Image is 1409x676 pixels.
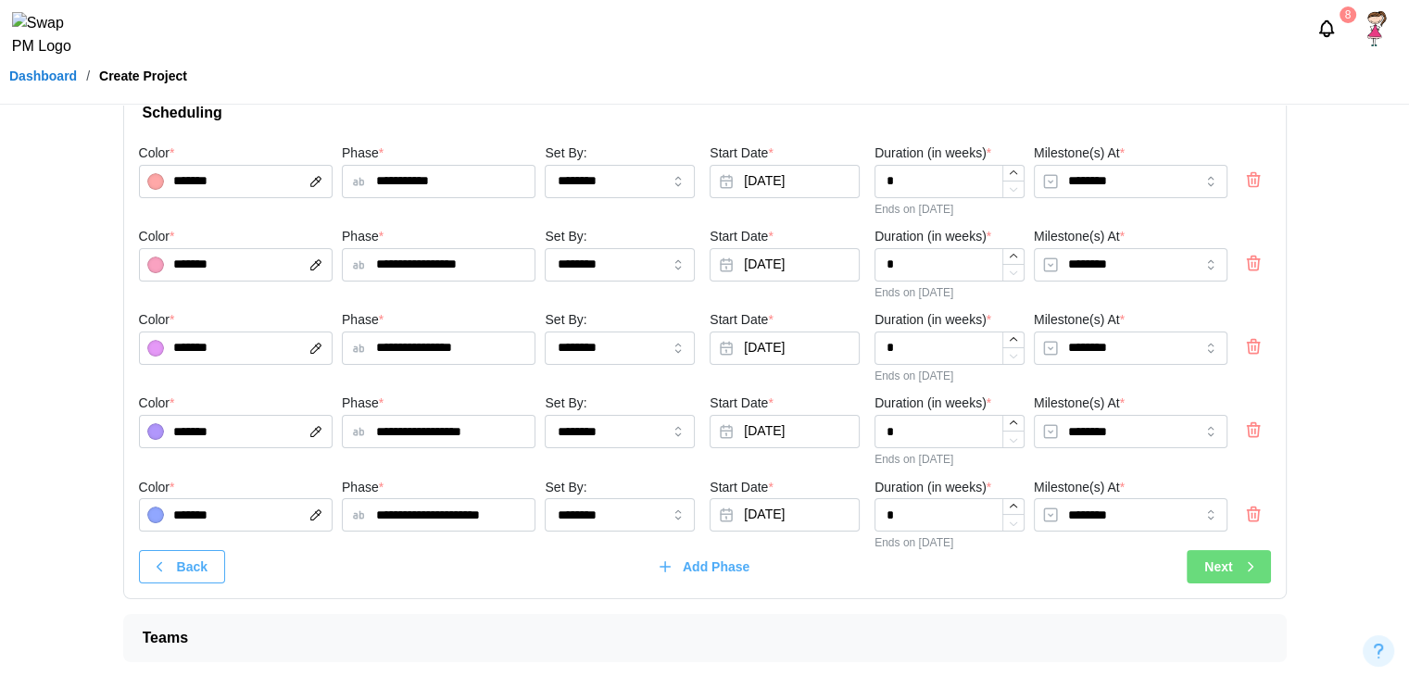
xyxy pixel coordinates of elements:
label: Duration (in weeks) [874,144,991,164]
label: Duration (in weeks) [874,227,991,247]
label: Set By: [545,478,586,498]
a: Dashboard [9,69,77,82]
label: Milestone(s) At [1034,478,1125,498]
label: Set By: [545,144,586,164]
button: Notifications [1311,13,1342,44]
button: Oct 8, 2025 [710,332,860,365]
div: Scheduling [124,137,1286,598]
label: Color [139,310,175,331]
span: Teams [143,615,1252,661]
span: Next [1204,551,1232,582]
div: / [86,69,90,82]
button: Oct 8, 2025 [710,415,860,448]
label: Duration (in weeks) [874,478,991,498]
button: Back [139,550,225,583]
span: Add Phase [683,551,749,582]
span: Scheduling [143,90,1252,136]
div: Ends on [DATE] [874,286,1025,299]
button: Oct 8, 2025 [710,498,860,532]
label: Milestone(s) At [1034,144,1125,164]
div: Ends on [DATE] [874,453,1025,466]
label: Color [139,478,175,498]
label: Start Date [710,310,773,331]
label: Start Date [710,227,773,247]
label: Set By: [545,394,586,414]
label: Phase [342,144,384,164]
label: Start Date [710,394,773,414]
a: SShetty platform admin [1359,11,1394,46]
label: Duration (in weeks) [874,394,991,414]
label: Set By: [545,227,586,247]
label: Phase [342,310,384,331]
label: Phase [342,394,384,414]
label: Phase [342,227,384,247]
button: Add Phase [645,550,767,583]
img: Swap PM Logo [12,12,87,58]
div: Ends on [DATE] [874,369,1025,382]
label: Color [139,227,175,247]
label: Milestone(s) At [1034,394,1125,414]
label: Start Date [710,144,773,164]
button: Oct 8, 2025 [710,248,860,282]
button: Teams [124,615,1286,661]
button: Next [1187,550,1270,583]
img: depositphotos_122830654-stock-illustration-little-girl-cute-character.jpg [1359,11,1394,46]
div: Ends on [DATE] [874,203,1025,216]
label: Start Date [710,478,773,498]
div: 8 [1340,6,1356,23]
label: Milestone(s) At [1034,227,1125,247]
label: Color [139,144,175,164]
label: Duration (in weeks) [874,310,991,331]
label: Phase [342,478,384,498]
label: Color [139,394,175,414]
span: Back [177,551,208,582]
div: Create Project [99,69,187,82]
div: Ends on [DATE] [874,536,1025,549]
label: Set By: [545,310,586,331]
label: Milestone(s) At [1034,310,1125,331]
button: Scheduling [124,90,1286,136]
button: Oct 8, 2025 [710,165,860,198]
